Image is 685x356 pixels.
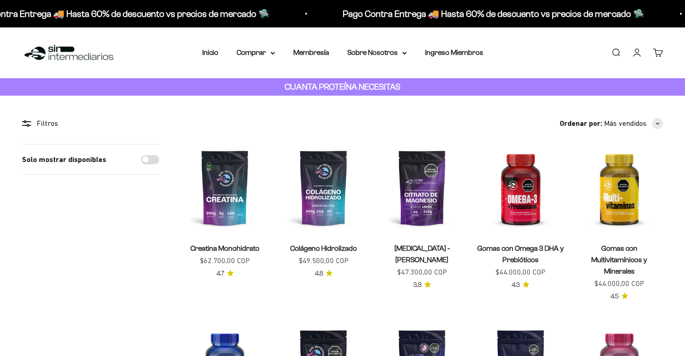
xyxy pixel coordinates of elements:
[293,49,329,56] a: Membresía
[216,269,224,279] span: 4.7
[512,280,529,290] a: 4.34.3 de 5.0 estrellas
[290,244,357,252] a: Colágeno Hidrolizado
[394,244,450,264] a: [MEDICAL_DATA] - [PERSON_NAME]
[425,49,483,56] a: Ingreso Miembros
[202,49,218,56] a: Inicio
[200,255,250,267] sale-price: $62.700,00 COP
[610,291,619,302] span: 4.5
[496,266,545,278] sale-price: $44.000,00 COP
[341,6,643,21] p: Pago Contra Entrega 🚚 Hasta 60% de descuento vs precios de mercado 🛸
[237,47,275,59] summary: Comprar
[22,118,159,129] div: Filtros
[604,118,663,129] button: Más vendidos
[413,280,431,290] a: 3.83.8 de 5.0 estrellas
[413,280,421,290] span: 3.8
[347,47,407,59] summary: Sobre Nosotros
[477,244,564,264] a: Gomas con Omega 3 DHA y Prebióticos
[285,82,400,92] strong: CUANTA PROTEÍNA NECESITAS
[315,269,333,279] a: 4.84.8 de 5.0 estrellas
[604,118,647,129] span: Más vendidos
[512,280,520,290] span: 4.3
[397,266,447,278] sale-price: $47.300,00 COP
[610,291,628,302] a: 4.54.5 de 5.0 estrellas
[315,269,323,279] span: 4.8
[560,118,602,129] span: Ordenar por:
[591,244,647,275] a: Gomas con Multivitamínicos y Minerales
[594,278,644,290] sale-price: $44.000,00 COP
[22,154,106,166] label: Solo mostrar disponibles
[190,244,259,252] a: Creatina Monohidrato
[299,255,349,267] sale-price: $49.500,00 COP
[216,269,234,279] a: 4.74.7 de 5.0 estrellas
